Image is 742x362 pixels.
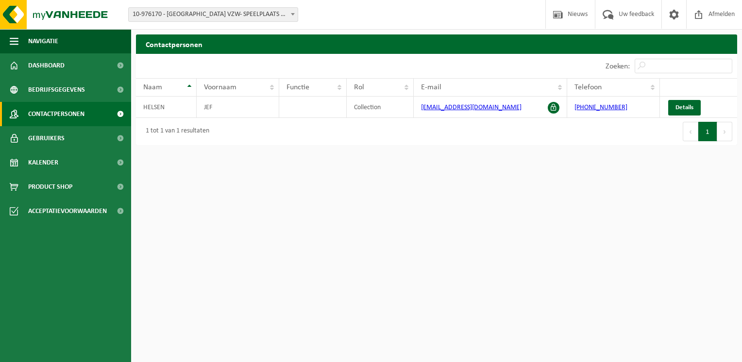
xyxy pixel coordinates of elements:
[204,83,236,91] span: Voornaam
[28,175,72,199] span: Product Shop
[28,126,65,150] span: Gebruikers
[28,53,65,78] span: Dashboard
[574,104,627,111] a: [PHONE_NUMBER]
[28,150,58,175] span: Kalender
[698,122,717,141] button: 1
[28,102,84,126] span: Contactpersonen
[717,122,732,141] button: Next
[128,7,298,22] span: 10-976170 - VRIJ TECHNISCH INSTITUUT LEUVEN VZW- SPEELPLAATS VTI - LEUVEN
[421,104,522,111] a: [EMAIL_ADDRESS][DOMAIN_NAME]
[287,83,309,91] span: Functie
[28,199,107,223] span: Acceptatievoorwaarden
[347,97,414,118] td: Collection
[129,8,298,21] span: 10-976170 - VRIJ TECHNISCH INSTITUUT LEUVEN VZW- SPEELPLAATS VTI - LEUVEN
[28,78,85,102] span: Bedrijfsgegevens
[143,83,162,91] span: Naam
[354,83,364,91] span: Rol
[141,123,209,140] div: 1 tot 1 van 1 resultaten
[606,63,630,70] label: Zoeken:
[197,97,279,118] td: JEF
[136,97,197,118] td: HELSEN
[683,122,698,141] button: Previous
[574,83,602,91] span: Telefoon
[668,100,701,115] a: Details
[421,83,441,91] span: E-mail
[675,104,693,111] span: Details
[136,34,737,53] h2: Contactpersonen
[28,29,58,53] span: Navigatie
